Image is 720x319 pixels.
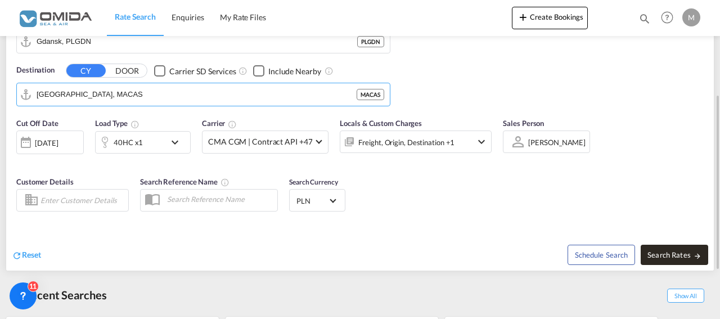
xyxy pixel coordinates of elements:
[22,250,41,259] span: Reset
[268,66,321,77] div: Include Nearby
[638,12,651,25] md-icon: icon-magnify
[220,12,266,22] span: My Rate Files
[658,8,677,27] span: Help
[527,134,587,150] md-select: Sales Person: MARCIN STOPA
[528,138,586,147] div: [PERSON_NAME]
[12,249,41,262] div: icon-refreshReset
[169,66,236,77] div: Carrier SD Services
[295,192,339,209] md-select: Select Currency: zł PLNPoland Zloty
[40,192,125,209] input: Enter Customer Details
[16,131,84,154] div: [DATE]
[95,119,139,128] span: Load Type
[16,119,58,128] span: Cut Off Date
[475,135,488,149] md-icon: icon-chevron-down
[358,134,454,150] div: Freight Origin Destination Factory Stuffing
[161,191,277,208] input: Search Reference Name
[172,12,204,22] span: Enquiries
[682,8,700,26] div: M
[107,64,147,77] button: DOOR
[340,131,492,153] div: Freight Origin Destination Factory Stuffingicon-chevron-down
[220,178,229,187] md-icon: Your search will be saved by the below given name
[16,153,25,168] md-datepicker: Select
[95,131,191,154] div: 40HC x1icon-chevron-down
[115,12,156,21] span: Rate Search
[130,120,139,129] md-icon: icon-information-outline
[503,119,544,128] span: Sales Person
[667,289,704,303] span: Show All
[154,65,236,77] md-checkbox: Checkbox No Ink
[228,120,237,129] md-icon: The selected Trucker/Carrierwill be displayed in the rate results If the rates are from another f...
[140,177,229,186] span: Search Reference Name
[357,89,384,100] div: MACAS
[16,65,55,76] span: Destination
[208,136,312,147] span: CMA CGM | Contract API +47
[296,196,328,206] span: PLN
[641,245,708,265] button: Search Ratesicon-arrow-right
[35,138,58,148] div: [DATE]
[516,10,530,24] md-icon: icon-plus 400-fg
[16,177,73,186] span: Customer Details
[357,36,384,47] div: PLGDN
[325,66,334,75] md-icon: Unchecked: Ignores neighbouring ports when fetching rates.Checked : Includes neighbouring ports w...
[238,66,247,75] md-icon: Unchecked: Search for CY (Container Yard) services for all selected carriers.Checked : Search for...
[37,86,357,103] input: Search by Port
[12,250,22,260] md-icon: icon-refresh
[694,252,701,260] md-icon: icon-arrow-right
[66,64,106,77] button: CY
[17,83,390,106] md-input-container: Casablanca, MACAS
[340,119,422,128] span: Locals & Custom Charges
[168,136,187,149] md-icon: icon-chevron-down
[658,8,682,28] div: Help
[114,134,143,150] div: 40HC x1
[10,290,24,303] md-icon: icon-backup-restore
[6,282,111,308] div: Recent Searches
[638,12,651,29] div: icon-magnify
[568,245,635,265] button: Note: By default Schedule search will only considerorigin ports, destination ports and cut off da...
[17,5,93,30] img: 459c566038e111ed959c4fc4f0a4b274.png
[647,250,701,259] span: Search Rates
[37,33,357,50] input: Search by Port
[202,119,237,128] span: Carrier
[17,30,390,53] md-input-container: Gdansk, PLGDN
[512,7,588,29] button: icon-plus 400-fgCreate Bookings
[289,178,338,186] span: Search Currency
[253,65,321,77] md-checkbox: Checkbox No Ink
